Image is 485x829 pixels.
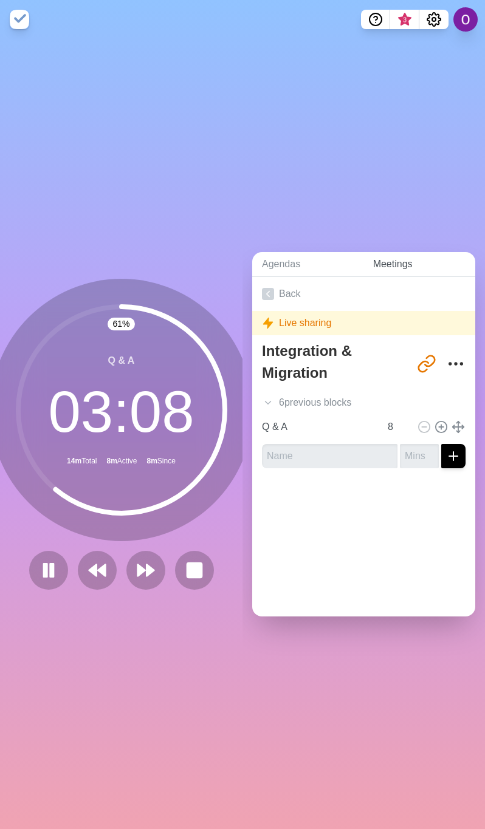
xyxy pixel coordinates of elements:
div: Live sharing [252,311,475,335]
button: Help [361,10,390,29]
button: More [444,352,468,376]
span: s [346,395,351,410]
span: 3 [400,15,410,25]
a: Agendas [252,252,363,277]
input: Mins [400,444,439,468]
button: Settings [419,10,449,29]
a: Back [252,277,475,311]
input: Name [257,415,380,439]
input: Mins [383,415,412,439]
button: What’s new [390,10,419,29]
input: Name [262,444,397,468]
div: 6 previous block [252,391,475,415]
button: Share link [414,352,439,376]
a: Meetings [363,252,475,277]
img: timeblocks logo [10,10,29,29]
